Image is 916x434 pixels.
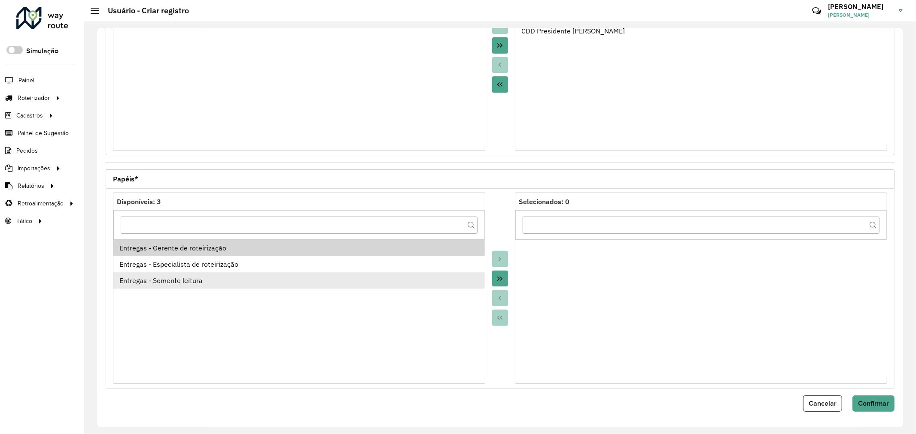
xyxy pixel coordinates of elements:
[858,400,889,407] span: Confirmar
[18,199,64,208] span: Retroalimentação
[16,146,38,155] span: Pedidos
[18,93,50,102] span: Roteirizador
[18,129,69,138] span: Painel de Sugestão
[828,11,892,19] span: [PERSON_NAME]
[119,243,479,253] div: Entregas - Gerente de roteirização
[521,26,881,36] div: CDD Presidente [PERSON_NAME]
[99,6,189,15] h2: Usuário - Criar registro
[803,395,842,412] button: Cancelar
[18,181,44,190] span: Relatórios
[16,111,43,120] span: Cadastros
[492,76,508,93] button: Move All to Source
[492,37,508,54] button: Move All to Target
[807,2,826,20] a: Contato Rápido
[16,217,32,226] span: Tático
[117,196,481,207] div: Disponíveis: 3
[828,3,892,11] h3: [PERSON_NAME]
[26,46,58,56] label: Simulação
[119,259,479,269] div: Entregas - Especialista de roteirização
[119,275,479,286] div: Entregas - Somente leitura
[809,400,837,407] span: Cancelar
[18,76,34,85] span: Painel
[852,395,895,412] button: Confirmar
[18,164,50,173] span: Importações
[113,175,138,182] span: Papéis*
[492,271,508,287] button: Move All to Target
[519,196,883,207] div: Selecionados: 0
